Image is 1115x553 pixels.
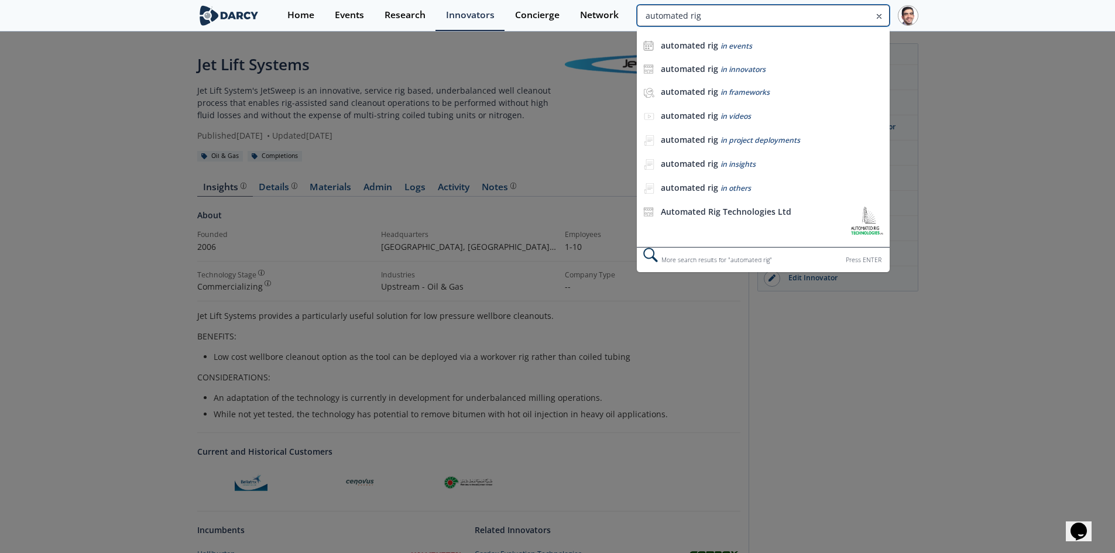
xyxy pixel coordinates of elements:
[721,159,756,169] span: in insights
[661,86,718,97] b: automated rig
[661,182,718,193] b: automated rig
[385,11,426,20] div: Research
[197,5,261,26] img: logo-wide.svg
[1066,506,1103,541] iframe: chat widget
[643,207,654,217] img: icon
[637,5,889,26] input: Advanced Search
[661,158,718,169] b: automated rig
[643,40,654,51] img: icon
[661,134,718,145] b: automated rig
[287,11,314,20] div: Home
[721,41,752,51] span: in events
[446,11,495,20] div: Innovators
[851,207,883,235] img: Automated Rig Technologies Ltd
[846,254,881,266] div: Press ENTER
[661,40,718,51] b: automated rig
[721,135,800,145] span: in project deployments
[721,183,751,193] span: in others
[661,110,718,121] b: automated rig
[661,63,718,74] b: automated rig
[898,5,918,26] img: Profile
[643,64,654,74] img: icon
[721,111,751,121] span: in videos
[580,11,619,20] div: Network
[721,87,770,97] span: in frameworks
[637,247,889,272] div: More search results for " automated rig "
[661,207,845,217] div: Automated Rig Technologies Ltd
[721,64,766,74] span: in innovators
[335,11,364,20] div: Events
[515,11,560,20] div: Concierge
